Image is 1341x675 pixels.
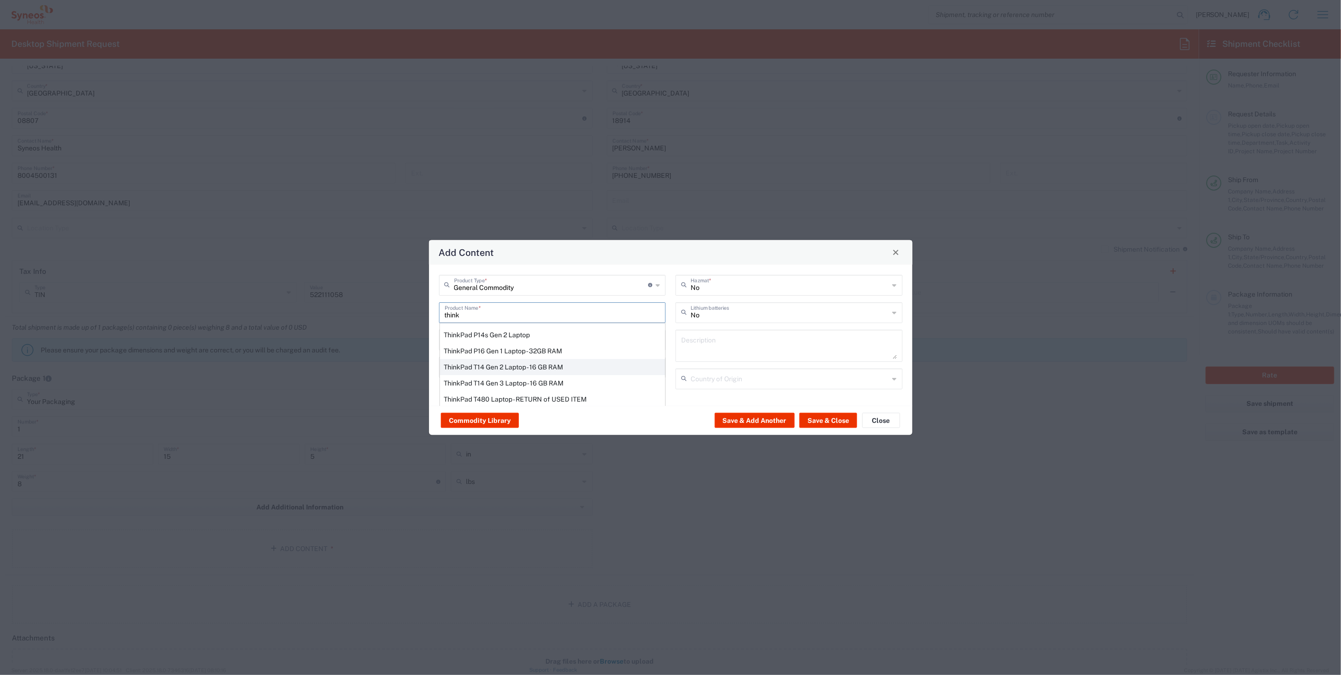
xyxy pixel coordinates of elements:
div: ThinkPad P14s Gen 2 Laptop [440,326,665,342]
div: ThinkPad T480 Laptop - RETURN of USED ITEM [440,391,665,407]
div: ThinkPad T14 Gen 2 Laptop - 16 GB RAM [440,359,665,375]
div: ThinkPad P16 Gen 1 Laptop - 32GB RAM [440,342,665,359]
button: Close [889,245,903,259]
button: Save & Close [799,413,857,428]
div: ThinkPad T14 Gen 3 Laptop - 16 GB RAM [440,375,665,391]
h4: Add Content [438,245,494,259]
button: Close [862,413,900,428]
button: Commodity Library [441,413,519,428]
button: Save & Add Another [715,413,795,428]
